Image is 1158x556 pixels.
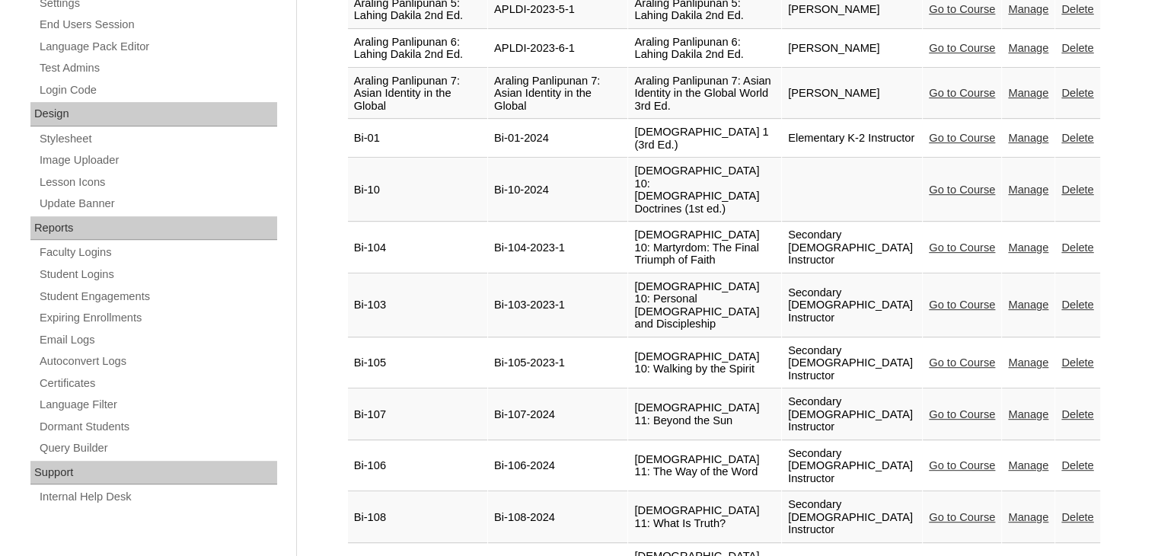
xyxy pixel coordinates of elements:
td: Secondary [DEMOGRAPHIC_DATA] Instructor [782,222,922,273]
a: Delete [1061,299,1093,311]
a: Stylesheet [38,129,277,149]
td: [DEMOGRAPHIC_DATA] 11: What Is Truth? [628,492,781,543]
td: Bi-10-2024 [488,158,627,222]
td: Bi-01 [348,120,487,158]
td: [DEMOGRAPHIC_DATA] 10: [DEMOGRAPHIC_DATA] Doctrines (1st ed.) [628,158,781,222]
td: Bi-105 [348,338,487,389]
td: [DEMOGRAPHIC_DATA] 11: The Way of the Word [628,441,781,492]
a: Go to Course [929,408,995,420]
td: Bi-107 [348,389,487,440]
a: Delete [1061,184,1093,196]
a: Delete [1061,3,1093,15]
a: Query Builder [38,439,277,458]
a: Student Logins [38,265,277,284]
a: Go to Course [929,299,995,311]
a: Go to Course [929,241,995,254]
td: [DEMOGRAPHIC_DATA] 10: Walking by the Spirit [628,338,781,389]
a: Delete [1061,42,1093,54]
a: Autoconvert Logs [38,352,277,371]
a: Manage [1008,241,1048,254]
a: Manage [1008,132,1048,144]
td: Secondary [DEMOGRAPHIC_DATA] Instructor [782,389,922,440]
td: Araling Panlipunan 6: Lahing Dakila 2nd Ed. [348,30,487,68]
td: Bi-105-2023-1 [488,338,627,389]
a: Manage [1008,42,1048,54]
a: Faculty Logins [38,243,277,262]
td: [PERSON_NAME] [782,30,922,68]
a: Delete [1061,459,1093,471]
td: Araling Panlipunan 7: Asian Identity in the Global World 3rd Ed. [628,69,781,120]
a: Delete [1061,87,1093,99]
td: Bi-107-2024 [488,389,627,440]
td: Bi-108 [348,492,487,543]
td: Bi-108-2024 [488,492,627,543]
td: APLDI-2023-6-1 [488,30,627,68]
td: Bi-106 [348,441,487,492]
td: Secondary [DEMOGRAPHIC_DATA] Instructor [782,441,922,492]
a: Manage [1008,87,1048,99]
td: Araling Panlipunan 7: Asian Identity in the Global [488,69,627,120]
td: Bi-104-2023-1 [488,222,627,273]
div: Design [30,102,277,126]
div: Support [30,461,277,485]
a: Login Code [38,81,277,100]
a: Manage [1008,511,1048,523]
a: Delete [1061,132,1093,144]
td: [DEMOGRAPHIC_DATA] 10: Personal [DEMOGRAPHIC_DATA] and Discipleship [628,274,781,337]
a: Manage [1008,408,1048,420]
a: Test Admins [38,59,277,78]
a: Student Engagements [38,287,277,306]
a: Delete [1061,511,1093,523]
a: Delete [1061,241,1093,254]
a: Go to Course [929,356,995,369]
td: Secondary [DEMOGRAPHIC_DATA] Instructor [782,338,922,389]
a: Email Logs [38,331,277,350]
td: Elementary K-2 Instructor [782,120,922,158]
a: Image Uploader [38,151,277,170]
td: Bi-103-2023-1 [488,274,627,337]
td: Bi-103 [348,274,487,337]
td: [DEMOGRAPHIC_DATA] 1 (3rd Ed.) [628,120,781,158]
a: Language Filter [38,395,277,414]
td: Bi-01-2024 [488,120,627,158]
a: Dormant Students [38,417,277,436]
a: Internal Help Desk [38,487,277,506]
td: Bi-104 [348,222,487,273]
td: [DEMOGRAPHIC_DATA] 11: Beyond the Sun [628,389,781,440]
a: Lesson Icons [38,173,277,192]
a: Certificates [38,374,277,393]
a: Go to Course [929,42,995,54]
a: Go to Course [929,3,995,15]
td: Bi-10 [348,158,487,222]
td: Secondary [DEMOGRAPHIC_DATA] Instructor [782,492,922,543]
a: Delete [1061,356,1093,369]
a: Go to Course [929,132,995,144]
a: Go to Course [929,459,995,471]
a: Manage [1008,184,1048,196]
td: Araling Panlipunan 6: Lahing Dakila 2nd Ed. [628,30,781,68]
a: Update Banner [38,194,277,213]
a: Manage [1008,356,1048,369]
a: Go to Course [929,511,995,523]
div: Reports [30,216,277,241]
td: Secondary [DEMOGRAPHIC_DATA] Instructor [782,274,922,337]
a: Manage [1008,3,1048,15]
a: Go to Course [929,184,995,196]
td: [DEMOGRAPHIC_DATA] 10: Martyrdom: The Final Triumph of Faith [628,222,781,273]
a: Manage [1008,459,1048,471]
a: Manage [1008,299,1048,311]
a: Language Pack Editor [38,37,277,56]
a: Delete [1061,408,1093,420]
a: Expiring Enrollments [38,308,277,328]
a: End Users Session [38,15,277,34]
td: Bi-106-2024 [488,441,627,492]
a: Go to Course [929,87,995,99]
td: Araling Panlipunan 7: Asian Identity in the Global [348,69,487,120]
td: [PERSON_NAME] [782,69,922,120]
